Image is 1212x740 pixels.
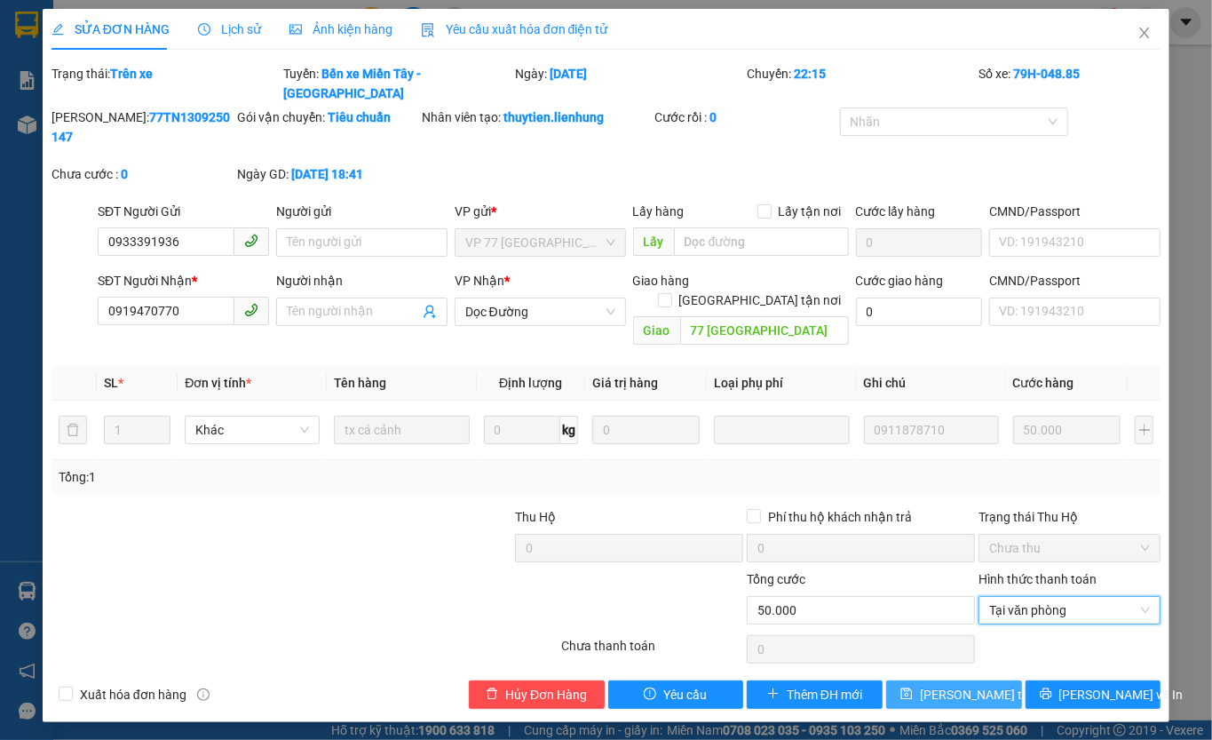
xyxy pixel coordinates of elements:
span: Thu Hộ [515,510,556,524]
div: Ngày: [513,64,745,103]
div: Người nhận [276,271,448,290]
b: 0 [121,167,128,181]
img: icon [421,23,435,37]
label: Cước lấy hàng [856,204,936,219]
span: [PERSON_NAME] thay đổi [920,685,1062,704]
div: SĐT Người Nhận [98,271,269,290]
span: Dọc Đường [465,298,615,325]
span: printer [1040,688,1052,702]
span: SL [104,376,118,390]
div: Chưa thanh toán [559,636,745,667]
span: phone [244,303,258,317]
span: [GEOGRAPHIC_DATA] tận nơi [672,290,849,310]
span: Lấy tận nơi [772,202,849,221]
span: Khác [195,417,309,443]
span: Lịch sử [198,22,261,36]
span: plus [767,688,780,702]
b: [DATE] [550,67,587,81]
input: Dọc đường [680,316,849,345]
span: close [1137,26,1152,40]
b: Trên xe [110,67,153,81]
input: Ghi Chú [864,416,999,444]
span: Định lượng [499,376,562,390]
span: picture [289,23,302,36]
span: Yêu cầu xuất hóa đơn điện tử [421,22,608,36]
span: [PERSON_NAME] và In [1059,685,1184,704]
div: Ngày GD: [237,164,419,184]
span: Chưa thu [989,535,1150,561]
div: Số xe: [977,64,1162,103]
span: Yêu cầu [663,685,707,704]
span: Đơn vị tính [185,376,251,390]
span: VP Nhận [455,274,504,288]
span: Ảnh kiện hàng [289,22,392,36]
span: VP 77 Thái Nguyên [465,229,615,256]
b: 0 [709,110,717,124]
span: save [900,688,913,702]
span: Lấy hàng [633,204,685,219]
button: exclamation-circleYêu cầu [608,680,744,709]
div: CMND/Passport [989,271,1161,290]
input: VD: Bàn, Ghế [334,416,469,444]
div: Tuyến: [281,64,513,103]
span: Thêm ĐH mới [787,685,862,704]
span: Lấy [633,227,674,256]
div: Nhân viên tạo: [423,107,651,127]
div: Chuyến: [745,64,977,103]
button: delete [59,416,87,444]
button: printer[PERSON_NAME] và In [1026,680,1161,709]
span: edit [51,23,64,36]
button: plusThêm ĐH mới [747,680,883,709]
b: 79H-048.85 [1013,67,1080,81]
label: Cước giao hàng [856,274,944,288]
b: [DATE] 18:41 [291,167,363,181]
div: Gói vận chuyển: [237,107,419,127]
span: delete [486,688,498,702]
div: Chưa cước : [51,164,234,184]
div: Cước rồi : [654,107,836,127]
b: Bến xe Miền Tây - [GEOGRAPHIC_DATA] [283,67,421,100]
div: Người gửi [276,202,448,221]
button: plus [1135,416,1153,444]
span: clock-circle [198,23,210,36]
input: 0 [592,416,701,444]
span: SỬA ĐƠN HÀNG [51,22,170,36]
span: Giao hàng [633,274,690,288]
div: SĐT Người Gửi [98,202,269,221]
input: Cước lấy hàng [856,228,983,257]
span: Hủy Đơn Hàng [505,685,587,704]
span: Cước hàng [1013,376,1074,390]
input: 0 [1013,416,1121,444]
div: Tổng: 1 [59,467,470,487]
button: save[PERSON_NAME] thay đổi [886,680,1022,709]
b: Tiêu chuẩn [328,110,391,124]
b: 22:15 [794,67,826,81]
div: CMND/Passport [989,202,1161,221]
div: [PERSON_NAME]: [51,107,234,147]
span: Tại văn phòng [989,597,1150,624]
span: exclamation-circle [644,688,656,702]
span: Giá trị hàng [592,376,658,390]
div: VP gửi [455,202,626,221]
input: Dọc đường [674,227,849,256]
div: Trạng thái Thu Hộ [978,507,1161,527]
th: Ghi chú [857,366,1006,401]
b: thuytien.lienhung [504,110,605,124]
th: Loại phụ phí [707,366,856,401]
span: Tổng cước [747,572,805,586]
span: info-circle [197,688,210,701]
span: phone [244,234,258,248]
span: Phí thu hộ khách nhận trả [761,507,919,527]
span: Tên hàng [334,376,386,390]
span: Giao [633,316,680,345]
span: Xuất hóa đơn hàng [73,685,194,704]
button: deleteHủy Đơn Hàng [469,680,605,709]
div: Trạng thái: [50,64,281,103]
button: Close [1120,9,1169,59]
span: kg [560,416,578,444]
input: Cước giao hàng [856,298,983,326]
label: Hình thức thanh toán [978,572,1097,586]
span: user-add [423,305,437,319]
